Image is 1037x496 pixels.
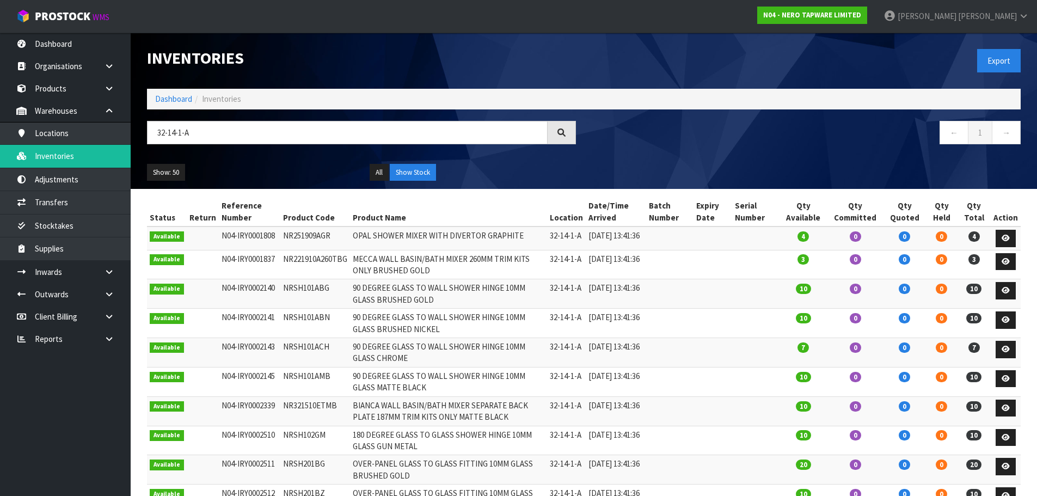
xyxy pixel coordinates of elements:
[150,313,184,324] span: Available
[586,338,647,368] td: [DATE] 13:41:36
[883,197,926,226] th: Qty Quoted
[586,426,647,455] td: [DATE] 13:41:36
[350,250,547,279] td: MECCA WALL BASIN/BATH MIXER 260MM TRIM KITS ONLY BRUSHED GOLD
[280,250,350,279] td: NR221910A260TBG
[797,254,809,265] span: 3
[155,94,192,104] a: Dashboard
[150,460,184,470] span: Available
[280,338,350,368] td: NRSH101ACH
[646,197,694,226] th: Batch Number
[280,396,350,426] td: NR321510ETMB
[150,284,184,295] span: Available
[991,197,1021,226] th: Action
[936,460,947,470] span: 0
[350,396,547,426] td: BIANCA WALL BASIN/BATH MIXER SEPARATE BACK PLATE 187MM TRIM KITS ONLY MATTE BLACK
[936,342,947,353] span: 0
[899,284,910,294] span: 0
[966,284,981,294] span: 10
[850,372,861,382] span: 0
[850,401,861,412] span: 0
[219,197,281,226] th: Reference Number
[350,197,547,226] th: Product Name
[936,254,947,265] span: 0
[280,455,350,485] td: NRSH201BG
[968,342,980,353] span: 7
[850,254,861,265] span: 0
[147,164,185,181] button: Show: 50
[957,197,991,226] th: Qty Total
[350,338,547,368] td: 90 DEGREE GLASS TO WALL SHOWER HINGE 10MM GLASS CHROME
[936,284,947,294] span: 0
[586,309,647,338] td: [DATE] 13:41:36
[796,284,811,294] span: 10
[35,9,90,23] span: ProStock
[219,338,281,368] td: N04-IRY0002143
[547,279,586,309] td: 32-14-1-A
[219,396,281,426] td: N04-IRY0002339
[150,372,184,383] span: Available
[850,430,861,440] span: 0
[797,231,809,242] span: 4
[280,197,350,226] th: Product Code
[219,309,281,338] td: N04-IRY0002141
[350,455,547,485] td: OVER-PANEL GLASS TO GLASS FITTING 10MM GLASS BRUSHED GOLD
[763,10,861,20] strong: N04 - NERO TAPWARE LIMITED
[350,279,547,309] td: 90 DEGREE GLASS TO WALL SHOWER HINGE 10MM GLASS BRUSHED GOLD
[586,455,647,485] td: [DATE] 13:41:36
[796,313,811,323] span: 10
[370,164,389,181] button: All
[547,338,586,368] td: 32-14-1-A
[547,250,586,279] td: 32-14-1-A
[780,197,827,226] th: Qty Available
[796,401,811,412] span: 10
[280,309,350,338] td: NRSH101ABN
[219,250,281,279] td: N04-IRY0001837
[899,401,910,412] span: 0
[968,121,992,144] a: 1
[150,254,184,265] span: Available
[899,231,910,242] span: 0
[796,430,811,440] span: 10
[936,372,947,382] span: 0
[219,226,281,250] td: N04-IRY0001808
[547,197,586,226] th: Location
[187,197,219,226] th: Return
[899,460,910,470] span: 0
[93,12,109,22] small: WMS
[850,460,861,470] span: 0
[219,367,281,396] td: N04-IRY0002145
[219,455,281,485] td: N04-IRY0002511
[547,455,586,485] td: 32-14-1-A
[850,231,861,242] span: 0
[936,313,947,323] span: 0
[280,367,350,396] td: NRSH101AMB
[796,372,811,382] span: 10
[757,7,867,24] a: N04 - NERO TAPWARE LIMITED
[966,430,981,440] span: 10
[547,226,586,250] td: 32-14-1-A
[850,284,861,294] span: 0
[977,49,1021,72] button: Export
[150,342,184,353] span: Available
[147,197,187,226] th: Status
[350,426,547,455] td: 180 DEGREE GLASS TO GLASS SHOWER HINGE 10MM GLASS GUN METAL
[968,254,980,265] span: 3
[592,121,1021,148] nav: Page navigation
[147,121,548,144] input: Search inventories
[586,226,647,250] td: [DATE] 13:41:36
[547,396,586,426] td: 32-14-1-A
[850,342,861,353] span: 0
[968,231,980,242] span: 4
[796,460,811,470] span: 20
[586,197,647,226] th: Date/Time Arrived
[850,313,861,323] span: 0
[350,367,547,396] td: 90 DEGREE GLASS TO WALL SHOWER HINGE 10MM GLASS MATTE BLACK
[926,197,957,226] th: Qty Held
[150,231,184,242] span: Available
[16,9,30,23] img: cube-alt.png
[732,197,780,226] th: Serial Number
[150,430,184,441] span: Available
[219,426,281,455] td: N04-IRY0002510
[966,313,981,323] span: 10
[219,279,281,309] td: N04-IRY0002140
